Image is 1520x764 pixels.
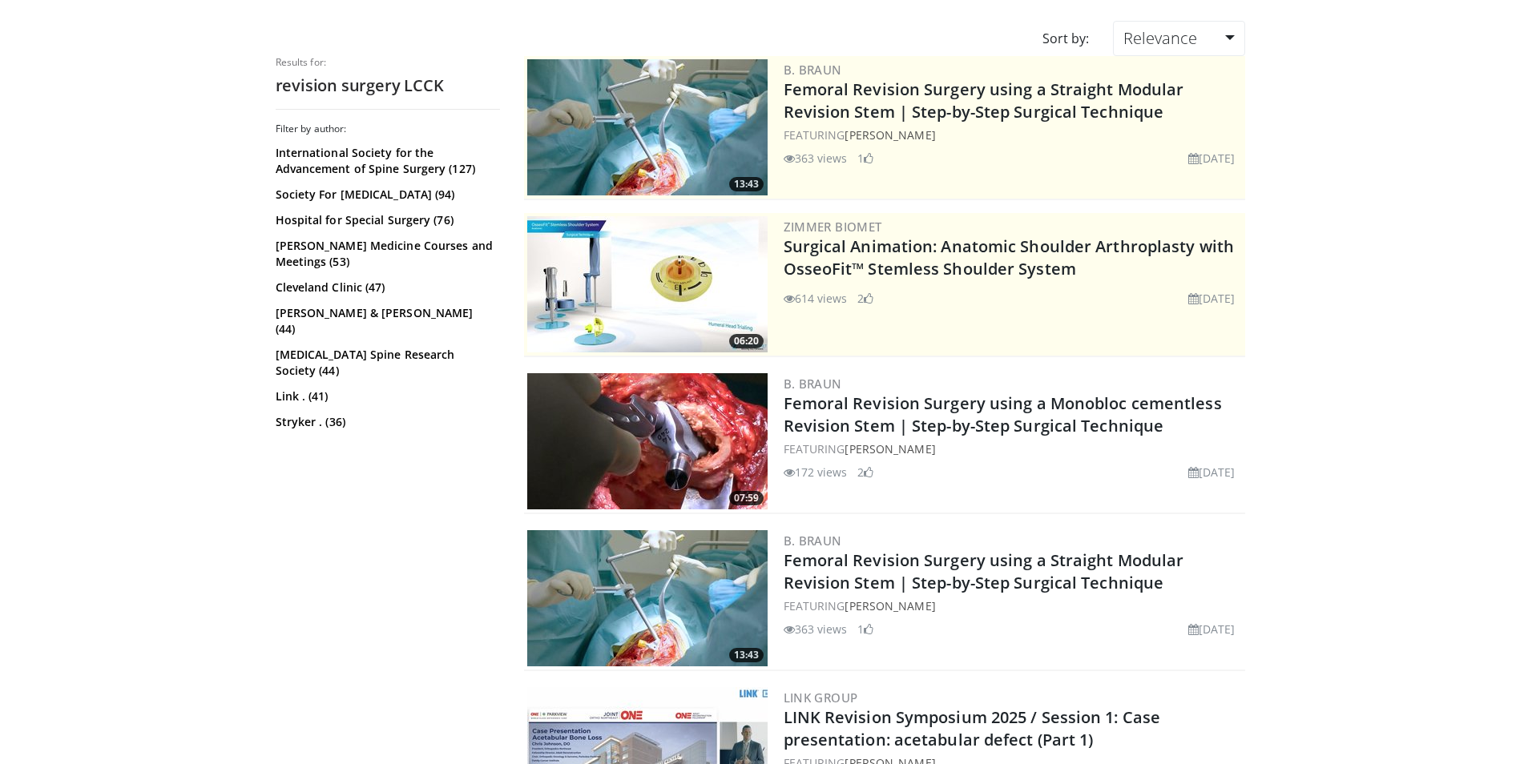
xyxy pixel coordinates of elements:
[276,388,496,404] a: Link . (41)
[784,549,1184,593] a: Femoral Revision Surgery using a Straight Modular Revision Stem | Step-by-Step Surgical Technique
[527,216,768,352] img: 84e7f812-2061-4fff-86f6-cdff29f66ef4.300x170_q85_crop-smart_upscale.jpg
[276,414,496,430] a: Stryker . (36)
[276,187,496,203] a: Society For [MEDICAL_DATA] (94)
[527,59,768,195] img: 4275ad52-8fa6-4779-9598-00e5d5b95857.300x170_q85_crop-smart_upscale.jpg
[276,212,496,228] a: Hospital for Special Surgery (76)
[276,145,496,177] a: International Society for the Advancement of Spine Surgery (127)
[527,373,768,509] img: 97950487-ad54-47b6-9334-a8a64355b513.300x170_q85_crop-smart_upscale.jpg
[276,123,500,135] h3: Filter by author:
[784,290,848,307] li: 614 views
[784,440,1242,457] div: FEATURING
[1188,150,1236,167] li: [DATE]
[857,621,873,637] li: 1
[1030,21,1101,56] div: Sort by:
[784,706,1161,750] a: LINK Revision Symposium 2025 / Session 1: Case presentation: acetabular defect (Part 1)
[784,533,842,549] a: B. Braun
[784,690,858,706] a: LINK Group
[845,127,935,143] a: [PERSON_NAME]
[276,305,496,337] a: [PERSON_NAME] & [PERSON_NAME] (44)
[857,290,873,307] li: 2
[1123,27,1197,49] span: Relevance
[784,621,848,637] li: 363 views
[784,127,1242,143] div: FEATURING
[784,376,842,392] a: B. Braun
[527,216,768,352] a: 06:20
[784,219,882,235] a: Zimmer Biomet
[1188,290,1236,307] li: [DATE]
[1188,621,1236,637] li: [DATE]
[276,347,496,379] a: [MEDICAL_DATA] Spine Research Society (44)
[845,598,935,613] a: [PERSON_NAME]
[527,59,768,195] a: 13:43
[527,373,768,509] a: 07:59
[857,464,873,481] li: 2
[784,150,848,167] li: 363 views
[527,530,768,666] img: 4275ad52-8fa6-4779-9598-00e5d5b95857.300x170_q85_crop-smart_upscale.jpg
[1188,464,1236,481] li: [DATE]
[784,597,1242,614] div: FEATURING
[784,235,1235,279] a: Surgical Animation: Anatomic Shoulder Arthroplasty with OsseoFit™ Stemless Shoulder System
[784,78,1184,123] a: Femoral Revision Surgery using a Straight Modular Revision Stem | Step-by-Step Surgical Technique
[729,491,764,505] span: 07:59
[729,177,764,191] span: 13:43
[276,238,496,270] a: [PERSON_NAME] Medicine Courses and Meetings (53)
[857,150,873,167] li: 1
[527,530,768,666] a: 13:43
[276,56,500,69] p: Results for:
[729,648,764,662] span: 13:43
[729,334,764,348] span: 06:20
[784,464,848,481] li: 172 views
[276,279,496,296] a: Cleveland Clinic (47)
[845,441,935,456] a: [PERSON_NAME]
[1113,21,1244,56] a: Relevance
[784,392,1222,436] a: Femoral Revision Surgery using a Monobloc cementless Revision Stem | Step-by-Step Surgical Technique
[276,75,500,96] h2: revision surgery LCCK
[784,62,842,78] a: B. Braun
